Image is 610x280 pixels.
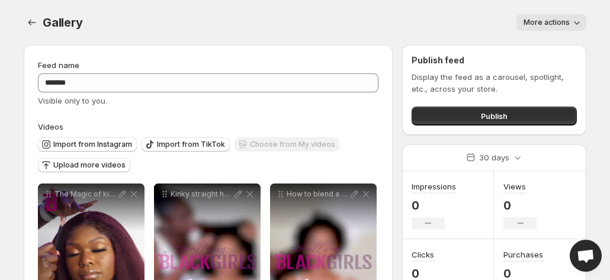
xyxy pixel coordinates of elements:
[570,240,602,272] a: Open chat
[54,189,116,199] p: The Magic of kinky straight toallmyblackgirls Discover more at toallmyblackgirls
[287,189,348,199] p: How to blend a u-part wig in under a minute These wigs are beginner friendly Discover more at TOA...
[43,15,83,30] span: Gallery
[38,137,137,152] button: Import from Instagram
[38,96,107,105] span: Visible only to you.
[524,18,570,27] span: More actions
[503,198,537,213] p: 0
[24,14,40,31] button: Settings
[412,249,434,260] h3: Clicks
[171,189,232,199] p: Kinky straight hair in less than a minute Yes please Doesnt our model look gorgeous in our Kinky ...
[503,181,526,192] h3: Views
[412,54,577,66] h2: Publish feed
[412,198,456,213] p: 0
[412,181,456,192] h3: Impressions
[412,107,577,125] button: Publish
[503,249,543,260] h3: Purchases
[157,140,225,149] span: Import from TikTok
[53,140,132,149] span: Import from Instagram
[412,71,577,95] p: Display the feed as a carousel, spotlight, etc., across your store.
[38,60,79,70] span: Feed name
[142,137,230,152] button: Import from TikTok
[38,158,130,172] button: Upload more videos
[481,110,508,122] span: Publish
[479,152,509,163] p: 30 days
[53,160,126,170] span: Upload more videos
[38,122,63,131] span: Videos
[516,14,586,31] button: More actions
